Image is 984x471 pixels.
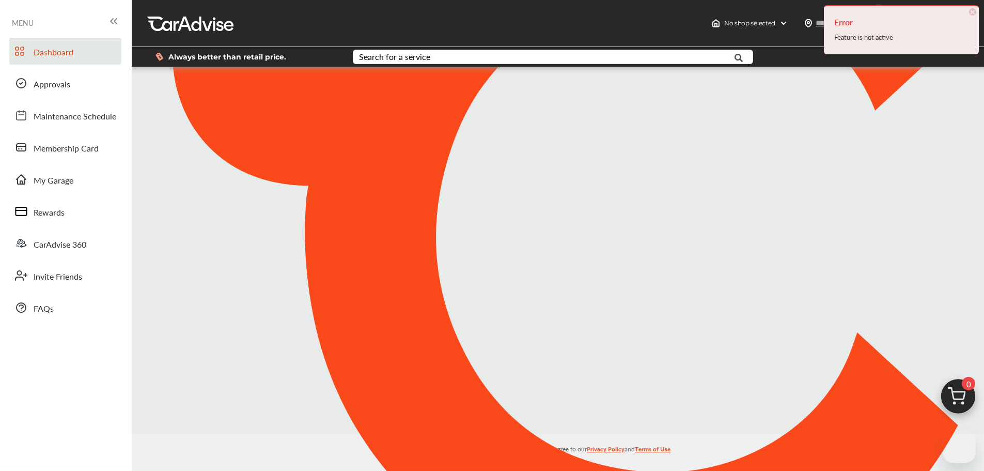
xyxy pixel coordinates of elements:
span: Always better than retail price. [168,53,286,60]
a: My Garage [9,166,121,193]
span: Approvals [34,78,70,92]
img: dollor_label_vector.a70140d1.svg [155,52,163,61]
span: MENU [12,19,34,27]
a: Membership Card [9,134,121,161]
iframe: Button to launch messaging window [943,430,976,463]
img: cart_icon.3d0951e8.svg [933,374,983,424]
img: header-down-arrow.9dd2ce7d.svg [779,19,788,27]
h4: Error [834,14,969,31]
span: No shop selected [724,19,775,27]
span: × [969,8,976,16]
span: Rewards [34,206,65,220]
div: Search for a service [359,53,430,61]
a: CarAdvise 360 [9,230,121,257]
a: Maintenance Schedule [9,102,121,129]
span: My Garage [34,174,73,188]
img: header-home-logo.8d720a4f.svg [712,19,720,27]
img: location_vector.a44bc228.svg [804,19,813,27]
a: FAQs [9,294,121,321]
span: Membership Card [34,142,99,156]
span: Invite Friends [34,270,82,284]
span: Dashboard [34,46,73,59]
a: Rewards [9,198,121,225]
a: Dashboard [9,38,121,65]
img: CA_CheckIcon.cf4f08d4.svg [530,214,580,257]
span: 0 [962,377,975,390]
div: Feature is not active [834,31,969,44]
p: By using the CarAdvise application, you agree to our and [132,443,984,454]
a: Approvals [9,70,121,97]
span: FAQs [34,302,54,316]
span: CarAdvise 360 [34,238,86,252]
span: Maintenance Schedule [34,110,116,124]
a: Invite Friends [9,262,121,289]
